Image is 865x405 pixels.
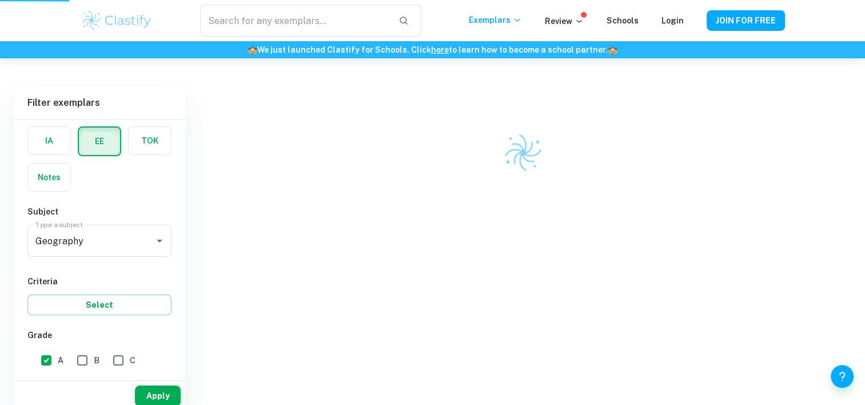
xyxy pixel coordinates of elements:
h6: Grade [27,329,172,342]
h6: Criteria [27,275,172,288]
a: Schools [607,16,639,25]
p: Exemplars [469,14,522,26]
h6: Subject [27,205,172,218]
img: Clastify logo [501,130,545,175]
button: TOK [129,127,171,154]
button: IA [28,127,70,154]
button: Select [27,295,172,315]
span: C [130,354,135,367]
img: Clastify logo [81,9,153,32]
p: Review [545,15,584,27]
a: Login [661,16,684,25]
h6: We just launched Clastify for Schools. Click to learn how to become a school partner. [2,43,863,56]
span: B [94,354,99,367]
span: 🏫 [248,45,257,54]
button: Open [152,233,168,249]
input: Search for any exemplars... [200,5,389,37]
button: Notes [28,164,70,191]
span: A [58,354,63,367]
h6: Filter exemplars [14,87,185,119]
button: EE [79,128,120,155]
button: JOIN FOR FREE [707,10,785,31]
label: Type a subject [35,220,83,229]
button: Help and Feedback [831,365,854,388]
a: here [431,45,449,54]
span: 🏫 [608,45,617,54]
